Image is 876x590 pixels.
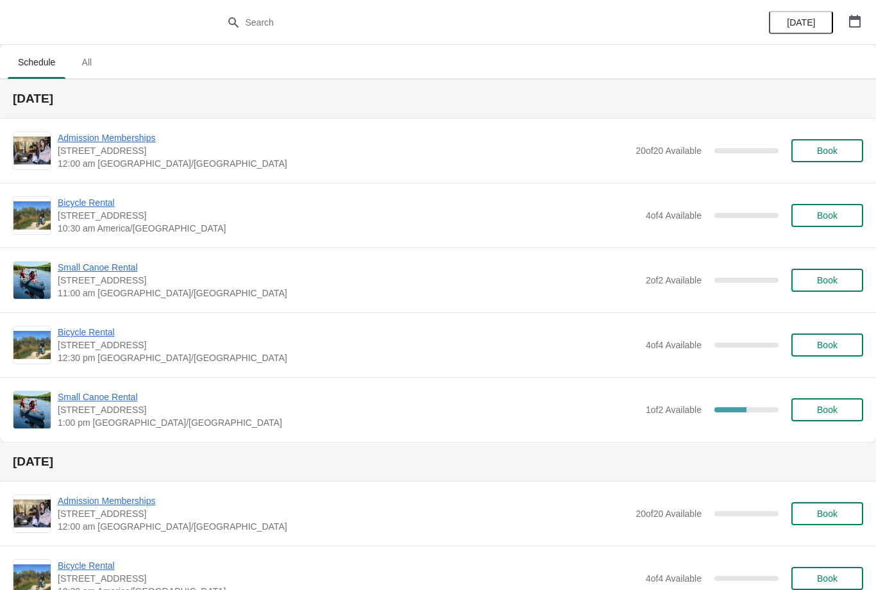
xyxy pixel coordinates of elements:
span: [STREET_ADDRESS] [58,572,639,585]
span: [STREET_ADDRESS] [58,144,629,157]
h2: [DATE] [13,92,863,105]
span: 11:00 am [GEOGRAPHIC_DATA]/[GEOGRAPHIC_DATA] [58,287,639,299]
span: Small Canoe Rental [58,391,639,403]
span: 4 of 4 Available [646,210,702,221]
button: Book [791,333,863,357]
span: Bicycle Rental [58,196,639,209]
button: Book [791,502,863,525]
span: Bicycle Rental [58,559,639,572]
span: [STREET_ADDRESS] [58,209,639,222]
span: 12:00 am [GEOGRAPHIC_DATA]/[GEOGRAPHIC_DATA] [58,520,629,533]
button: Book [791,398,863,421]
span: 4 of 4 Available [646,340,702,350]
span: 20 of 20 Available [636,146,702,156]
button: Book [791,139,863,162]
span: Book [817,275,838,285]
img: Small Canoe Rental | 1 Snow Goose Bay, Stonewall, MB R0C 2Z0 | 11:00 am America/Winnipeg [13,262,51,299]
span: All [71,51,103,74]
span: 12:30 pm [GEOGRAPHIC_DATA]/[GEOGRAPHIC_DATA] [58,351,639,364]
img: Admission Memberships | 1 Snow Goose Bay, Stonewall, MB R0C 2Z0 | 12:00 am America/Winnipeg [13,495,51,532]
span: Book [817,146,838,156]
img: Bicycle Rental | 1 Snow Goose Bay, Stonewall, MB R0C 2Z0 | 12:30 pm America/Winnipeg [13,331,51,359]
span: 12:00 am [GEOGRAPHIC_DATA]/[GEOGRAPHIC_DATA] [58,157,629,170]
span: Book [817,405,838,415]
span: 1 of 2 Available [646,405,702,415]
span: 2 of 2 Available [646,275,702,285]
h2: [DATE] [13,455,863,468]
img: Bicycle Rental | 1 Snow Goose Bay, Stonewall, MB R0C 2Z0 | 10:30 am America/Winnipeg [13,201,51,230]
span: 10:30 am America/[GEOGRAPHIC_DATA] [58,222,639,235]
button: Book [791,269,863,292]
span: Admission Memberships [58,131,629,144]
span: Admission Memberships [58,494,629,507]
img: Admission Memberships | 1 Snow Goose Bay, Stonewall, MB R0C 2Z0 | 12:00 am America/Winnipeg [13,132,51,169]
span: 20 of 20 Available [636,509,702,519]
span: Book [817,509,838,519]
span: [STREET_ADDRESS] [58,274,639,287]
span: Book [817,340,838,350]
span: Bicycle Rental [58,326,639,339]
span: [STREET_ADDRESS] [58,403,639,416]
span: Small Canoe Rental [58,261,639,274]
span: Book [817,210,838,221]
span: 1:00 pm [GEOGRAPHIC_DATA]/[GEOGRAPHIC_DATA] [58,416,639,429]
span: [DATE] [787,17,815,28]
input: Search [245,11,657,34]
span: 4 of 4 Available [646,573,702,584]
span: Schedule [8,51,65,74]
button: Book [791,204,863,227]
button: Book [791,567,863,590]
span: [STREET_ADDRESS] [58,339,639,351]
button: [DATE] [769,11,833,34]
span: Book [817,573,838,584]
img: Small Canoe Rental | 1 Snow Goose Bay, Stonewall, MB R0C 2Z0 | 1:00 pm America/Winnipeg [13,391,51,428]
span: [STREET_ADDRESS] [58,507,629,520]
